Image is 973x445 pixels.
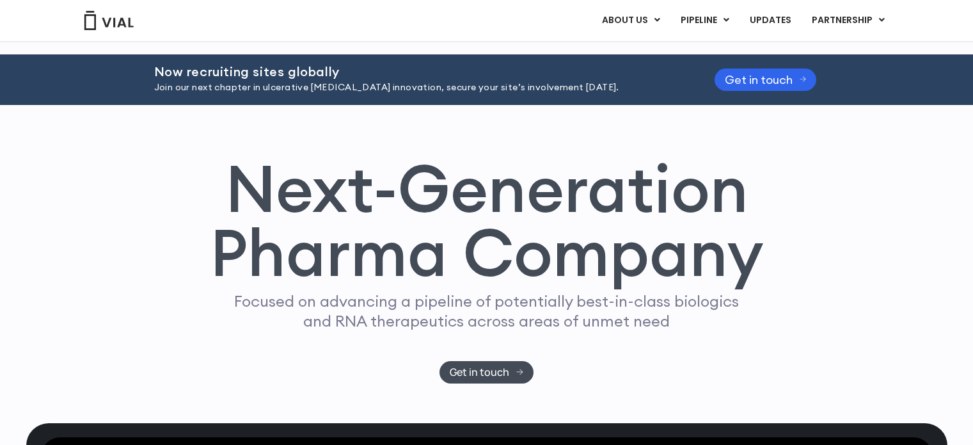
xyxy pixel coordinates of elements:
h1: Next-Generation Pharma Company [210,156,764,286]
img: Vial Logo [83,11,134,30]
a: Get in touch [439,361,534,384]
p: Join our next chapter in ulcerative [MEDICAL_DATA] innovation, secure your site’s involvement [DA... [154,81,683,95]
h2: Now recruiting sites globally [154,65,683,79]
a: ABOUT USMenu Toggle [592,10,670,31]
span: Get in touch [450,368,509,377]
span: Get in touch [725,75,793,85]
a: PIPELINEMenu Toggle [670,10,739,31]
p: Focused on advancing a pipeline of potentially best-in-class biologics and RNA therapeutics acros... [229,291,745,331]
a: Get in touch [715,69,817,91]
a: UPDATES [740,10,801,31]
a: PARTNERSHIPMenu Toggle [802,10,895,31]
